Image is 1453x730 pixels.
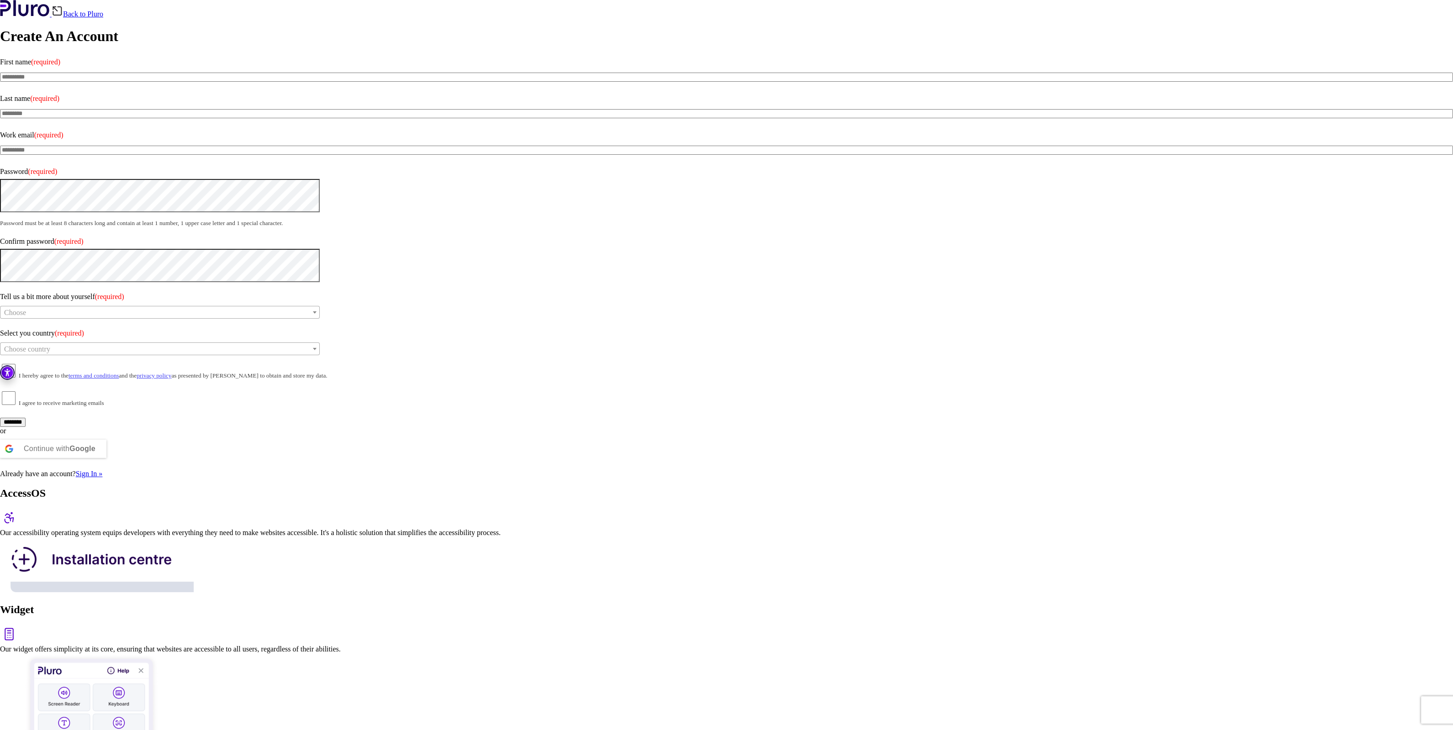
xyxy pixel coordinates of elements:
[2,364,16,378] input: I hereby agree to theterms and conditionsand theprivacy policyas presented by [PERSON_NAME] to ob...
[95,293,124,300] span: (required)
[52,5,63,16] img: Back icon
[69,372,119,379] a: terms and conditions
[24,440,95,458] div: Continue with
[30,95,59,102] span: (required)
[34,131,63,139] span: (required)
[4,345,50,353] span: Choose country
[28,168,57,175] span: (required)
[76,470,103,478] a: Sign In »
[52,10,103,18] a: Back to Pluro
[4,309,26,316] span: Choose
[31,58,60,66] span: (required)
[137,372,171,379] a: privacy policy
[19,399,104,406] small: I agree to receive marketing emails
[55,329,84,337] span: (required)
[69,445,95,452] b: Google
[2,391,16,405] input: I agree to receive marketing emails
[54,237,84,245] span: (required)
[19,372,328,379] small: I hereby agree to the and the as presented by [PERSON_NAME] to obtain and store my data.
